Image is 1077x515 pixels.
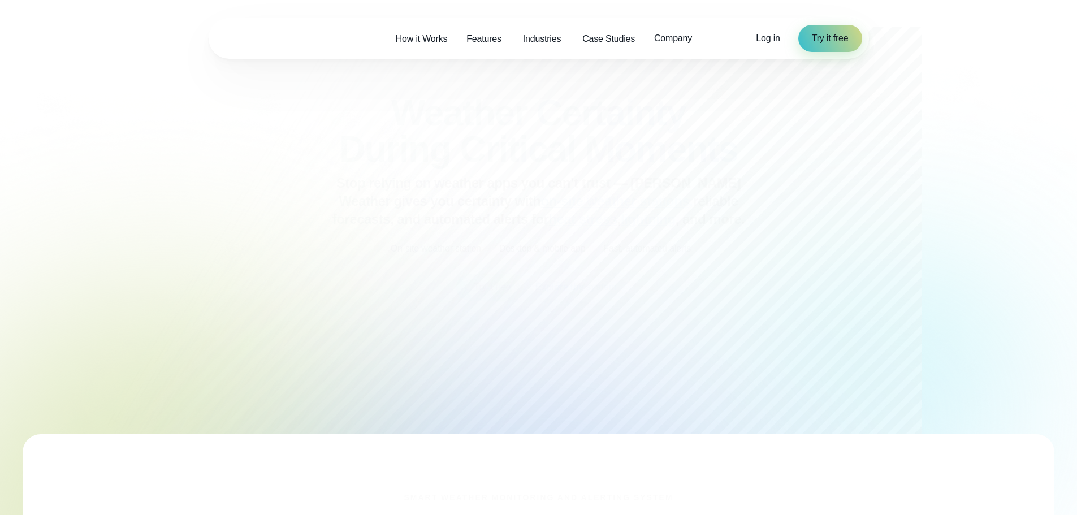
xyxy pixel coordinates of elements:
span: Log in [756,33,780,43]
a: Log in [756,32,780,45]
span: Try it free [812,32,849,45]
span: How it Works [396,32,448,46]
a: How it Works [386,27,457,50]
span: Features [466,32,501,46]
a: Try it free [798,25,862,52]
a: Case Studies [573,27,645,50]
span: Industries [523,32,561,46]
span: Case Studies [582,32,635,46]
span: Company [654,32,692,45]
